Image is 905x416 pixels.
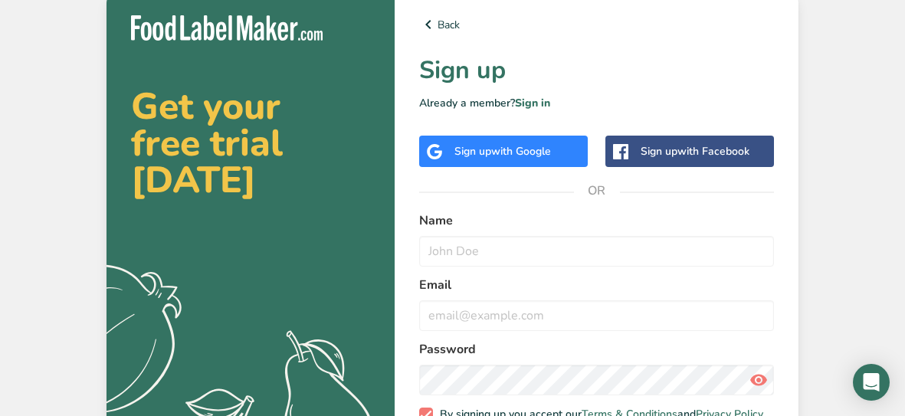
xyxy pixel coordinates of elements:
[515,96,550,110] a: Sign in
[454,143,551,159] div: Sign up
[419,340,774,359] label: Password
[574,168,620,214] span: OR
[419,15,774,34] a: Back
[419,95,774,111] p: Already a member?
[131,88,370,198] h2: Get your free trial [DATE]
[491,144,551,159] span: with Google
[419,211,774,230] label: Name
[419,300,774,331] input: email@example.com
[853,364,890,401] div: Open Intercom Messenger
[419,276,774,294] label: Email
[641,143,749,159] div: Sign up
[677,144,749,159] span: with Facebook
[131,15,323,41] img: Food Label Maker
[419,52,774,89] h1: Sign up
[419,236,774,267] input: John Doe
